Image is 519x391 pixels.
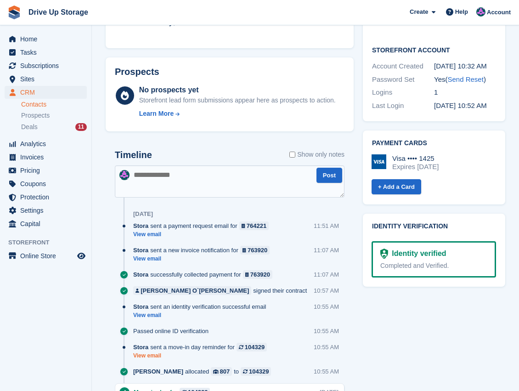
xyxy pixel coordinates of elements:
[133,367,276,376] div: allocated to
[20,59,75,72] span: Subscriptions
[314,327,339,335] div: 10:55 AM
[372,179,421,194] a: + Add a Card
[314,270,339,279] div: 11:07 AM
[133,210,153,218] div: [DATE]
[133,255,274,263] a: View email
[316,168,342,183] button: Post
[372,74,434,85] div: Password Set
[211,367,232,376] a: 807
[314,246,339,255] div: 11:07 AM
[133,286,251,295] a: [PERSON_NAME] O`[PERSON_NAME]
[133,302,148,311] span: Stora
[119,170,130,180] img: Andy
[314,343,339,351] div: 10:55 AM
[7,6,21,19] img: stora-icon-8386f47178a22dfd0bd8f6a31ec36ba5ce8667c1dd55bd0f319d3a0aa187defe.svg
[241,367,271,376] a: 104329
[250,270,270,279] div: 763920
[133,246,274,255] div: sent a new invoice notification for
[434,102,487,109] time: 2025-08-29 09:52:23 UTC
[372,61,434,72] div: Account Created
[20,204,75,217] span: Settings
[133,312,271,319] a: View email
[133,246,148,255] span: Stora
[25,5,92,20] a: Drive Up Storage
[20,46,75,59] span: Tasks
[139,85,336,96] div: No prospects yet
[392,163,439,171] div: Expires [DATE]
[476,7,485,17] img: Andy
[20,151,75,164] span: Invoices
[139,96,336,105] div: Storefront lead form submissions appear here as prospects to action.
[133,270,277,279] div: successfully collected payment for
[5,249,87,262] a: menu
[372,140,496,147] h2: Payment cards
[5,73,87,85] a: menu
[314,302,339,311] div: 10:55 AM
[237,343,267,351] a: 104329
[372,87,434,98] div: Logins
[8,238,91,247] span: Storefront
[133,302,271,311] div: sent an identity verification successful email
[247,221,266,230] div: 764221
[239,221,269,230] a: 764221
[20,249,75,262] span: Online Store
[21,123,38,131] span: Deals
[380,249,388,259] img: Identity Verification Ready
[5,177,87,190] a: menu
[5,217,87,230] a: menu
[5,59,87,72] a: menu
[133,221,148,230] span: Stora
[5,191,87,204] a: menu
[388,248,446,259] div: Identity verified
[76,250,87,261] a: Preview store
[314,221,339,230] div: 11:51 AM
[20,73,75,85] span: Sites
[314,286,339,295] div: 10:57 AM
[133,270,148,279] span: Stora
[5,164,87,177] a: menu
[21,100,87,109] a: Contacts
[410,7,428,17] span: Create
[139,109,174,119] div: Learn More
[20,33,75,45] span: Home
[21,111,87,120] a: Prospects
[314,367,339,376] div: 10:55 AM
[487,8,511,17] span: Account
[75,123,87,131] div: 11
[447,75,483,83] a: Send Reset
[5,46,87,59] a: menu
[372,154,386,169] img: Visa Logo
[5,137,87,150] a: menu
[240,246,270,255] a: 763920
[141,286,249,295] div: [PERSON_NAME] O`[PERSON_NAME]
[372,101,434,111] div: Last Login
[289,150,344,159] label: Show only notes
[5,33,87,45] a: menu
[20,137,75,150] span: Analytics
[133,221,273,230] div: sent a payment request email for
[434,87,496,98] div: 1
[392,154,439,163] div: Visa •••• 1425
[133,343,148,351] span: Stora
[289,150,295,159] input: Show only notes
[455,7,468,17] span: Help
[243,270,273,279] a: 763920
[372,223,496,230] h2: Identity verification
[434,74,496,85] div: Yes
[249,367,269,376] div: 104329
[434,61,496,72] div: [DATE] 10:32 AM
[133,343,271,351] div: sent a move-in day reminder for
[5,151,87,164] a: menu
[5,86,87,99] a: menu
[248,246,267,255] div: 763920
[20,177,75,190] span: Coupons
[445,75,485,83] span: ( )
[115,150,152,160] h2: Timeline
[133,327,213,335] div: Passed online ID verification
[133,352,271,360] a: View email
[133,231,273,238] a: View email
[20,217,75,230] span: Capital
[115,67,159,77] h2: Prospects
[133,367,183,376] span: [PERSON_NAME]
[5,204,87,217] a: menu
